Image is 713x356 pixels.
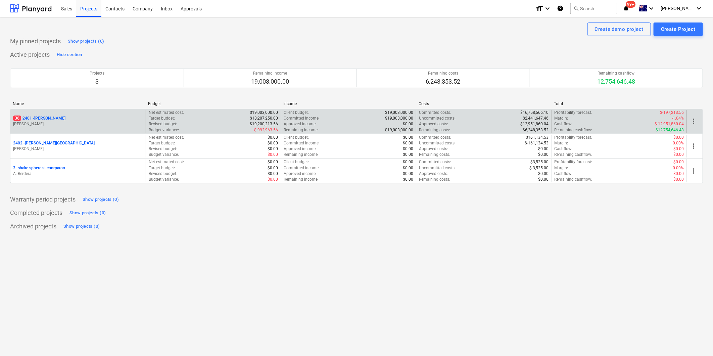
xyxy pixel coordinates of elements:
p: 0.00% [673,165,684,171]
p: $-12,951,860.04 [655,121,684,127]
p: 3 [90,78,104,86]
i: Knowledge base [557,4,564,12]
iframe: Chat Widget [679,324,713,356]
p: $0.00 [673,135,684,140]
p: Cashflow : [554,171,572,177]
p: $0.00 [268,140,278,146]
p: Archived projects [10,222,56,230]
div: Costs [419,101,549,106]
p: $0.00 [403,140,413,146]
p: 2402 - [PERSON_NAME][GEOGRAPHIC_DATA] [13,140,95,146]
button: Create demo project [587,23,651,36]
p: $0.00 [403,135,413,140]
button: Show projects (0) [66,36,106,47]
div: Show projects (0) [63,223,100,230]
p: Committed costs : [419,135,451,140]
button: Search [570,3,617,14]
div: 362401 -[PERSON_NAME][PERSON_NAME] [13,116,143,127]
p: $0.00 [403,121,413,127]
p: Approved income : [284,171,317,177]
p: $0.00 [673,159,684,165]
p: Budget variance : [149,127,179,133]
p: Cashflow : [554,121,572,127]
i: keyboard_arrow_down [647,4,655,12]
p: Uncommitted costs : [419,165,456,171]
p: $0.00 [268,152,278,158]
p: $-3,525.00 [529,165,549,171]
p: Revised budget : [149,121,177,127]
p: Remaining costs [426,71,461,76]
p: Target budget : [149,165,175,171]
span: [PERSON_NAME] [661,6,694,11]
p: Margin : [554,116,568,121]
p: -1.04% [672,116,684,121]
p: $19,003,000.00 [385,116,413,121]
p: 19,003,000.00 [251,78,289,86]
p: Net estimated cost : [149,159,184,165]
p: Committed costs : [419,110,451,116]
p: Completed projects [10,209,62,217]
button: Create Project [654,23,703,36]
div: Show projects (0) [69,209,106,217]
div: Create demo project [595,25,644,34]
p: [PERSON_NAME] [13,121,143,127]
p: $16,758,566.10 [520,110,549,116]
button: Hide section [55,49,84,60]
div: Total [554,101,684,106]
p: Profitability forecast : [554,135,592,140]
p: $6,248,353.52 [523,127,549,133]
div: Show projects (0) [83,196,119,204]
p: $3,525.00 [530,159,549,165]
i: format_size [535,4,543,12]
p: Approved costs : [419,121,448,127]
p: $0.00 [403,171,413,177]
p: Client budget : [284,110,309,116]
i: notifications [623,4,629,12]
p: $0.00 [268,159,278,165]
p: Revised budget : [149,146,177,152]
p: $0.00 [538,171,549,177]
p: Remaining cashflow : [554,177,592,182]
p: $161,134.53 [526,135,549,140]
p: Net estimated cost : [149,135,184,140]
p: $19,200,213.56 [250,121,278,127]
p: $0.00 [673,177,684,182]
p: Profitability forecast : [554,110,592,116]
p: $2,441,647.46 [523,116,549,121]
p: Client budget : [284,159,309,165]
p: Budget variance : [149,152,179,158]
p: $0.00 [673,146,684,152]
span: more_vert [690,117,698,125]
p: $0.00 [673,152,684,158]
p: $0.00 [268,177,278,182]
p: Remaining income [251,71,289,76]
p: Target budget : [149,140,175,146]
p: [PERSON_NAME] [13,146,143,152]
p: Committed income : [284,116,320,121]
p: $19,003,000.00 [250,110,278,116]
p: Remaining cashflow : [554,127,592,133]
p: Uncommitted costs : [419,140,456,146]
button: Show projects (0) [68,208,107,218]
p: Remaining costs : [419,127,450,133]
span: search [573,6,579,11]
p: $0.00 [403,159,413,165]
p: $19,003,000.00 [385,110,413,116]
p: $18,207,250.00 [250,116,278,121]
button: Show projects (0) [62,221,101,232]
i: keyboard_arrow_down [695,4,703,12]
p: 12,754,646.48 [597,78,635,86]
p: Remaining income : [284,127,319,133]
div: Income [283,101,413,106]
div: Name [13,101,143,106]
p: $0.00 [268,171,278,177]
p: Approved income : [284,121,317,127]
p: Margin : [554,140,568,146]
p: $12,951,860.04 [520,121,549,127]
i: keyboard_arrow_down [543,4,552,12]
p: Client budget : [284,135,309,140]
p: $0.00 [538,152,549,158]
p: Revised budget : [149,171,177,177]
p: 3 - shake sphere st coorparoo [13,165,65,171]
